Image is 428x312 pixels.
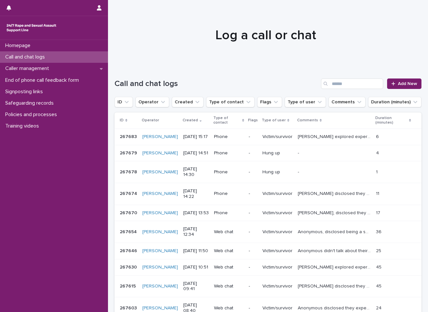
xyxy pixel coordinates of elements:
[298,247,372,254] p: Anonymous didn't talk about their experience of when there were 17. They explored feelings around...
[249,265,257,270] p: -
[120,168,138,175] p: 267678
[214,169,243,175] p: Phone
[376,209,382,216] p: 17
[214,284,243,289] p: Web chat
[214,248,243,254] p: Web chat
[214,265,243,270] p: Web chat
[183,117,198,124] p: Created
[257,97,282,107] button: Flags
[3,112,62,118] p: Policies and processes
[183,210,209,216] p: [DATE] 13:53
[120,149,138,156] p: 267679
[249,134,257,140] p: -
[115,79,318,89] h1: Call and chat logs
[262,265,293,270] p: Victim/survivor
[376,190,381,197] p: 11
[135,97,169,107] button: Operator
[120,117,124,124] p: ID
[262,191,293,197] p: Victim/survivor
[214,150,243,156] p: Phone
[248,117,258,124] p: Flags
[262,284,293,289] p: Victim/survivor
[115,27,417,43] h1: Log a call or chat
[298,228,372,235] p: Anonymous, disclosed being a survivor. They explored feelings around impact of the abuse on them ...
[120,263,138,270] p: 267630
[297,117,318,124] p: Comments
[115,205,421,221] tr: 267670267670 [PERSON_NAME] [DATE] 13:53Phone-Victim/survivor[PERSON_NAME], disclosed they experie...
[249,169,257,175] p: -
[120,190,138,197] p: 267674
[214,305,243,311] p: Web chat
[262,210,293,216] p: Victim/survivor
[329,97,366,107] button: Comments
[115,145,421,161] tr: 267679267679 [PERSON_NAME] [DATE] 14:51Phone-Hung up-- 44
[262,169,293,175] p: Hung up
[376,282,383,289] p: 45
[298,190,372,197] p: Tom disclosed they experienced S.V by a someone when they went for a sleep over at his place, Vis...
[298,149,300,156] p: -
[142,284,178,289] a: [PERSON_NAME]
[206,97,255,107] button: Type of contact
[120,133,138,140] p: 267683
[376,247,383,254] p: 25
[120,247,138,254] p: 267646
[368,97,421,107] button: Duration (minutes)
[3,43,36,49] p: Homepage
[183,134,209,140] p: [DATE] 15:17
[262,117,286,124] p: Type of user
[213,114,241,127] p: Type of contact
[142,210,178,216] a: [PERSON_NAME]
[115,183,421,205] tr: 267674267674 [PERSON_NAME] [DATE] 14:22Phone-Victim/survivor[PERSON_NAME] disclosed they experien...
[120,228,138,235] p: 267654
[183,281,209,292] p: [DATE] 09:41
[285,97,326,107] button: Type of user
[262,229,293,235] p: Victim/survivor
[115,243,421,259] tr: 267646267646 [PERSON_NAME] [DATE] 11:50Web chat-Victim/survivorAnonymous didn't talk about their ...
[249,248,257,254] p: -
[142,134,178,140] a: [PERSON_NAME]
[249,229,257,235] p: -
[262,305,293,311] p: Victim/survivor
[142,191,178,197] a: [PERSON_NAME]
[142,229,178,235] a: [PERSON_NAME]
[142,150,178,156] a: [PERSON_NAME]
[142,117,159,124] p: Operator
[375,114,407,127] p: Duration (minutes)
[249,284,257,289] p: -
[142,169,178,175] a: [PERSON_NAME]
[298,282,372,289] p: Jess disclosed they experienced S.V last night by a close friend. Visitor explored feelings aroun...
[120,304,138,311] p: 267603
[5,21,58,34] img: rhQMoQhaT3yELyF149Cw
[376,133,380,140] p: 6
[142,265,178,270] a: [PERSON_NAME]
[115,97,133,107] button: ID
[298,304,372,311] p: Anonymous disclosed they experienced S.V by ex-partner. Visitor shared trauma responses from the ...
[183,265,209,270] p: [DATE] 10:51
[3,77,84,83] p: End of phone call feedback form
[321,78,383,89] input: Search
[376,304,383,311] p: 24
[262,134,293,140] p: Victim/survivor
[262,150,293,156] p: Hung up
[249,191,257,197] p: -
[172,97,204,107] button: Created
[387,78,421,89] a: Add New
[183,226,209,237] p: [DATE] 12:34
[142,248,178,254] a: [PERSON_NAME]
[183,188,209,199] p: [DATE] 14:22
[376,228,383,235] p: 36
[376,149,380,156] p: 4
[120,209,138,216] p: 267670
[298,168,300,175] p: -
[376,168,379,175] p: 1
[183,150,209,156] p: [DATE] 14:51
[115,161,421,183] tr: 267678267678 [PERSON_NAME] [DATE] 14:30Phone-Hung up-- 11
[3,54,50,60] p: Call and chat logs
[214,134,243,140] p: Phone
[376,263,383,270] p: 45
[115,221,421,243] tr: 267654267654 [PERSON_NAME] [DATE] 12:34Web chat-Victim/survivorAnonymous, disclosed being a survi...
[3,89,48,95] p: Signposting links
[3,123,44,129] p: Training videos
[298,209,372,216] p: Kelvin, disclosed they experienced S.V when they were 9 by someone who was the same age as them. ...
